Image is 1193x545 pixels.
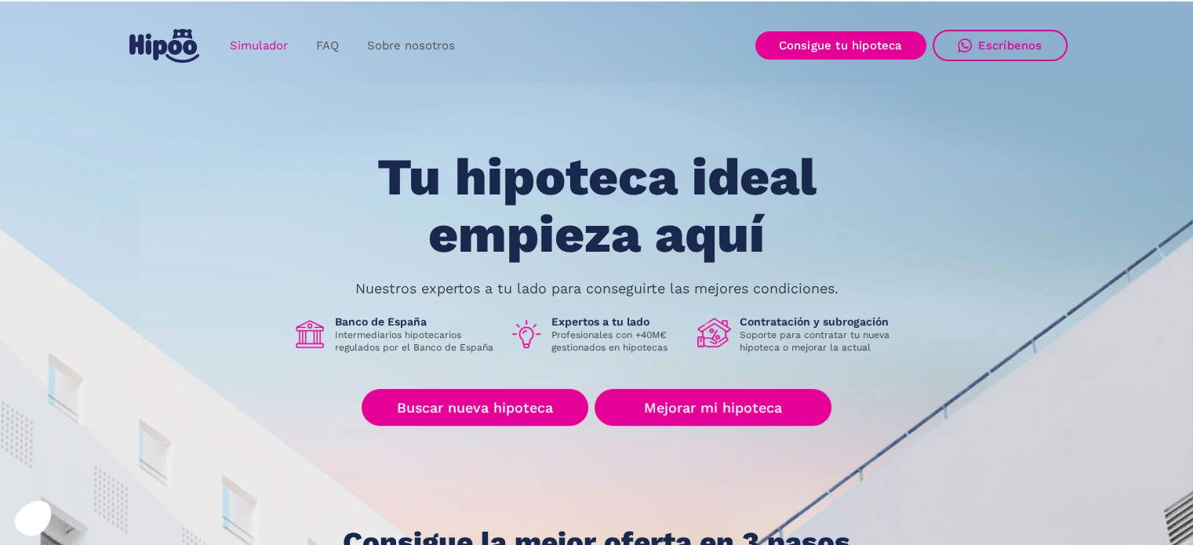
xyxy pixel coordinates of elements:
a: Buscar nueva hipoteca [362,389,588,426]
a: Mejorar mi hipoteca [595,389,831,426]
p: Intermediarios hipotecarios regulados por el Banco de España [335,329,496,354]
a: Consigue tu hipoteca [755,31,926,60]
p: Nuestros expertos a tu lado para conseguirte las mejores condiciones. [355,282,838,295]
h1: Expertos a tu lado [551,314,685,329]
a: FAQ [302,31,353,61]
a: Simulador [216,31,302,61]
h1: Contratación y subrogación [740,314,901,329]
a: Escríbenos [933,30,1068,61]
a: home [126,23,203,69]
h1: Tu hipoteca ideal empieza aquí [299,149,893,263]
div: Escríbenos [978,38,1042,53]
a: Sobre nosotros [353,31,469,61]
p: Profesionales con +40M€ gestionados en hipotecas [551,329,685,354]
h1: Banco de España [335,314,496,329]
p: Soporte para contratar tu nueva hipoteca o mejorar la actual [740,329,901,354]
